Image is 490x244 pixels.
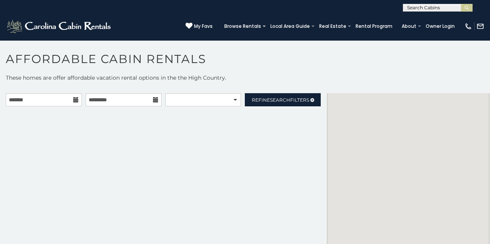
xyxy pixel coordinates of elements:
a: Owner Login [422,21,459,32]
a: Browse Rentals [220,21,265,32]
a: Local Area Guide [266,21,314,32]
a: My Favs [186,22,213,30]
span: Refine Filters [252,97,309,103]
a: RefineSearchFilters [245,93,321,106]
span: My Favs [194,23,213,30]
a: Real Estate [315,21,350,32]
a: Rental Program [352,21,396,32]
span: Search [270,97,290,103]
img: White-1-2.png [6,19,113,34]
a: About [398,21,420,32]
img: phone-regular-white.png [464,22,472,30]
img: mail-regular-white.png [476,22,484,30]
